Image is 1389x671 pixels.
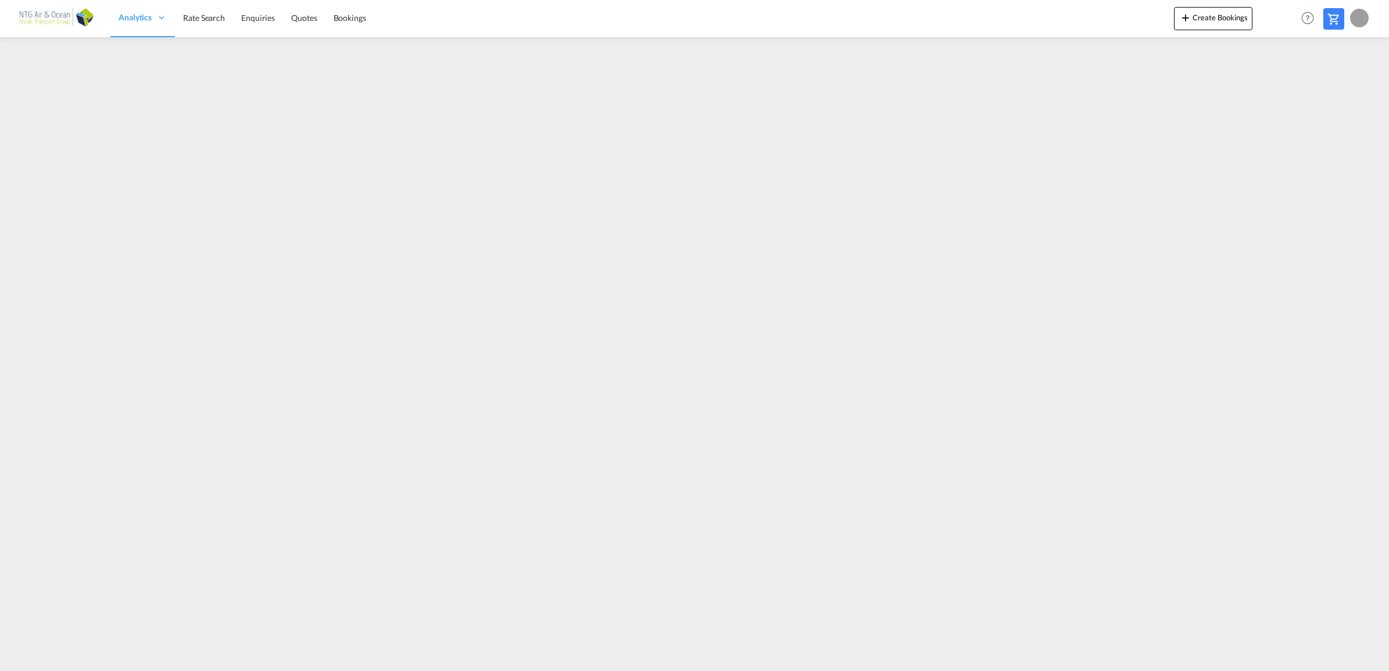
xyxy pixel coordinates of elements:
span: Help [1298,8,1318,28]
img: b56e2f00b01711ecb5ec2b6763d4c6fb.png [17,5,96,31]
div: Help [1298,8,1323,29]
span: Analytics [119,12,152,23]
md-icon: icon-plus 400-fg [1179,10,1193,24]
span: Bookings [334,13,366,23]
span: Rate Search [183,13,225,23]
button: icon-plus 400-fgCreate Bookings [1174,7,1252,30]
span: Enquiries [241,13,275,23]
span: Quotes [291,13,317,23]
